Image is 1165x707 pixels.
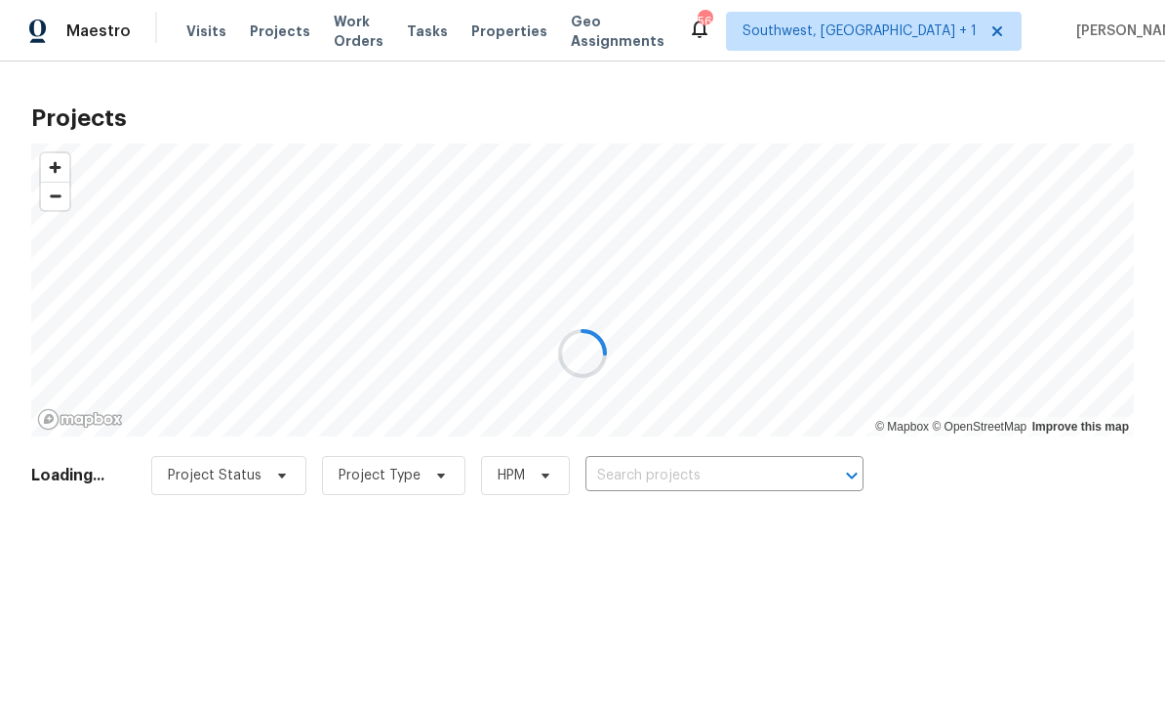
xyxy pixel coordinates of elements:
a: Mapbox homepage [37,408,123,431]
a: Mapbox [875,420,929,434]
button: Zoom in [41,153,69,182]
span: Zoom out [41,183,69,210]
button: Zoom out [41,182,69,210]
a: Improve this map [1032,420,1129,434]
div: 56 [698,12,711,31]
a: OpenStreetMap [932,420,1026,434]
